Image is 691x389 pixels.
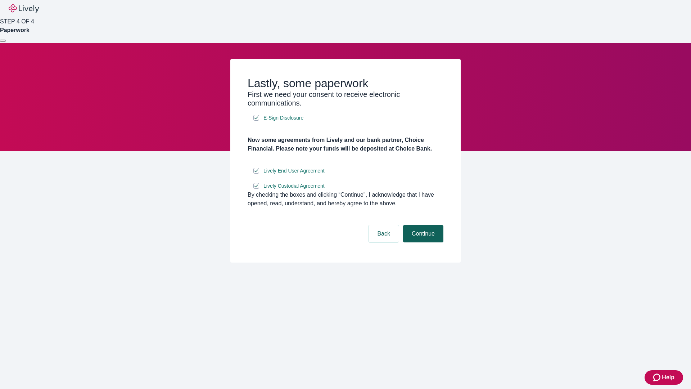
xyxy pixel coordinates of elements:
a: e-sign disclosure document [262,166,326,175]
h2: Lastly, some paperwork [248,76,443,90]
span: E-Sign Disclosure [263,114,303,122]
h3: First we need your consent to receive electronic communications. [248,90,443,107]
span: Lively Custodial Agreement [263,182,325,190]
img: Lively [9,4,39,13]
button: Continue [403,225,443,242]
button: Zendesk support iconHelp [645,370,683,385]
a: e-sign disclosure document [262,182,326,191]
a: e-sign disclosure document [262,113,305,122]
h4: Now some agreements from Lively and our bank partner, Choice Financial. Please note your funds wi... [248,136,443,153]
span: Help [662,373,674,382]
div: By checking the boxes and clicking “Continue", I acknowledge that I have opened, read, understand... [248,191,443,208]
svg: Zendesk support icon [653,373,662,382]
button: Back [369,225,399,242]
span: Lively End User Agreement [263,167,325,175]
